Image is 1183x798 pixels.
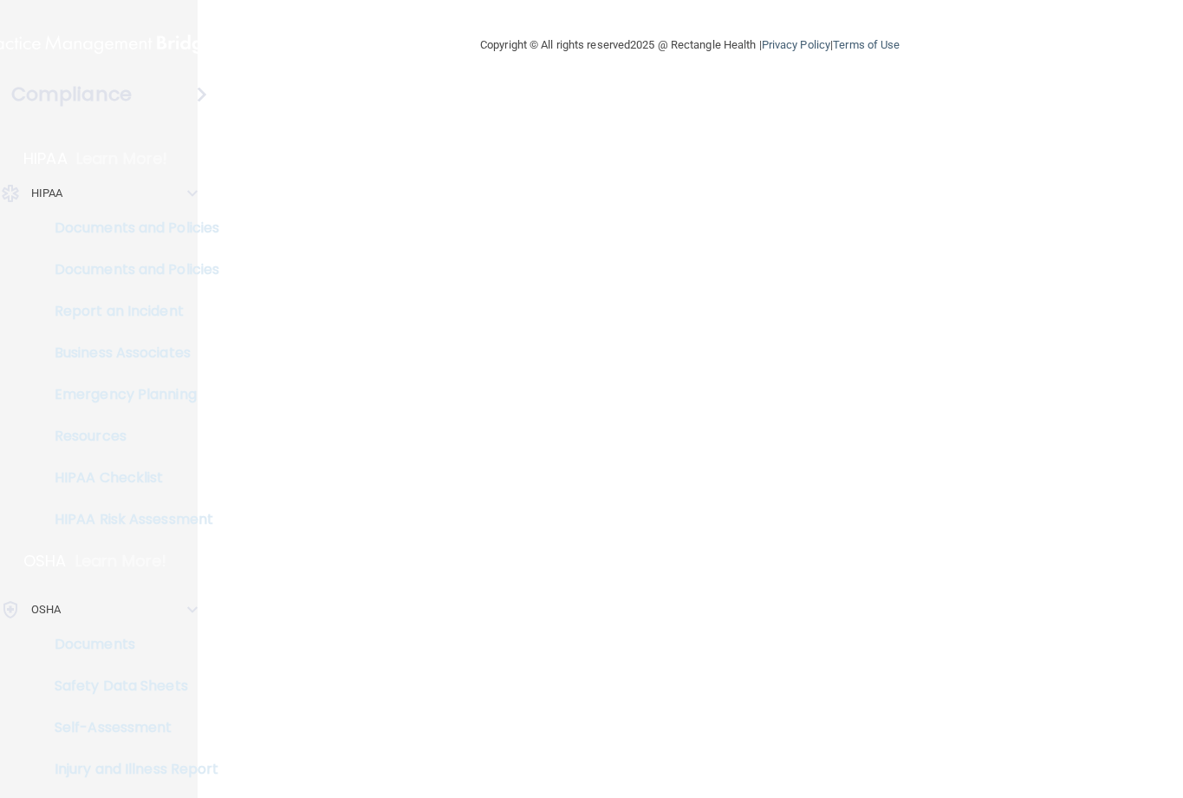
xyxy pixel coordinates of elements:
[11,82,132,107] h4: Compliance
[11,261,248,278] p: Documents and Policies
[23,551,67,572] p: OSHA
[11,386,248,403] p: Emergency Planning
[11,761,248,778] p: Injury and Illness Report
[11,636,248,653] p: Documents
[11,511,248,528] p: HIPAA Risk Assessment
[762,38,830,51] a: Privacy Policy
[833,38,900,51] a: Terms of Use
[374,17,1006,73] div: Copyright © All rights reserved 2025 @ Rectangle Health | |
[11,719,248,736] p: Self-Assessment
[11,677,248,695] p: Safety Data Sheets
[11,344,248,362] p: Business Associates
[11,219,248,237] p: Documents and Policies
[23,148,68,169] p: HIPAA
[76,148,168,169] p: Learn More!
[75,551,167,572] p: Learn More!
[11,428,248,445] p: Resources
[11,303,248,320] p: Report an Incident
[31,599,61,620] p: OSHA
[11,469,248,487] p: HIPAA Checklist
[31,183,63,204] p: HIPAA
